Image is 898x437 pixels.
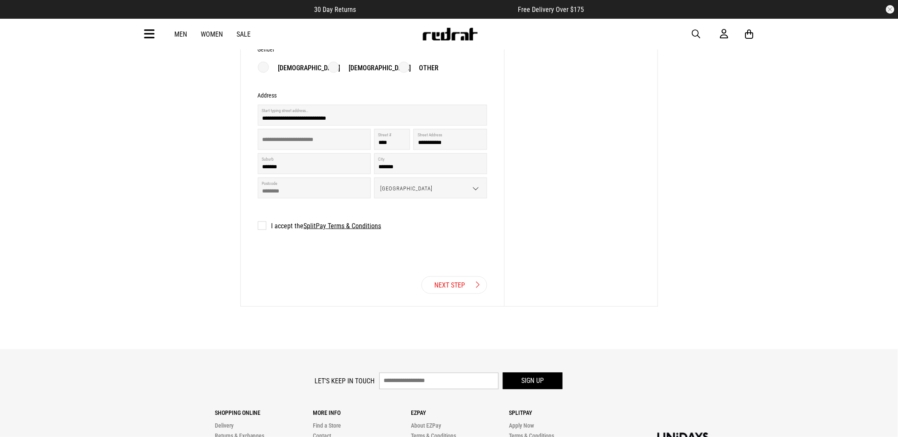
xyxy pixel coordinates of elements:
p: More Info [313,410,411,417]
a: Delivery [215,423,234,429]
h3: Address [258,92,277,99]
iframe: Customer reviews powered by Trustpilot [373,5,501,14]
span: Free Delivery Over $175 [518,6,584,14]
img: Redrat logo [422,28,478,40]
a: Sale [237,30,251,38]
button: Sign up [503,373,563,389]
a: Find a Store [313,423,341,429]
label: I accept the [258,222,381,230]
p: Splitpay [509,410,607,417]
button: Open LiveChat chat widget [7,3,32,29]
a: About EZPay [411,423,441,429]
a: Next Step [422,276,487,294]
label: Let's keep in touch [315,377,375,385]
p: [DEMOGRAPHIC_DATA] [270,63,341,73]
span: 30 Day Returns [315,6,356,14]
span: [GEOGRAPHIC_DATA] [375,178,481,199]
p: Ezpay [411,410,509,417]
a: Men [175,30,188,38]
p: Other [410,63,439,73]
h3: Gender [258,46,275,53]
a: Women [201,30,223,38]
a: SplitPay Terms & Conditions [304,222,381,230]
p: Shopping Online [215,410,313,417]
a: Apply Now [509,423,534,429]
p: [DEMOGRAPHIC_DATA] [340,63,411,73]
